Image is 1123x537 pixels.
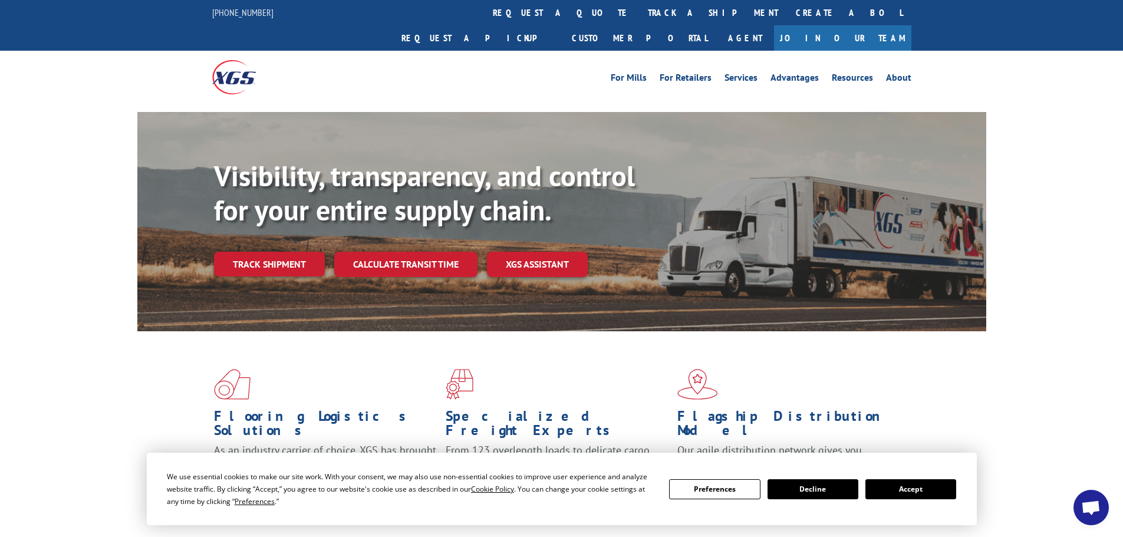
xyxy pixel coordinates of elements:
[832,73,873,86] a: Resources
[677,443,894,471] span: Our agile distribution network gives you nationwide inventory management on demand.
[214,369,251,400] img: xgs-icon-total-supply-chain-intelligence-red
[669,479,760,499] button: Preferences
[724,73,758,86] a: Services
[212,6,274,18] a: [PHONE_NUMBER]
[768,479,858,499] button: Decline
[716,25,774,51] a: Agent
[167,470,655,508] div: We use essential cookies to make our site work. With your consent, we may also use non-essential ...
[471,484,514,494] span: Cookie Policy
[677,409,900,443] h1: Flagship Distribution Model
[865,479,956,499] button: Accept
[774,25,911,51] a: Join Our Team
[446,369,473,400] img: xgs-icon-focused-on-flooring-red
[563,25,716,51] a: Customer Portal
[886,73,911,86] a: About
[214,443,436,485] span: As an industry carrier of choice, XGS has brought innovation and dedication to flooring logistics...
[393,25,563,51] a: Request a pickup
[334,252,477,277] a: Calculate transit time
[677,369,718,400] img: xgs-icon-flagship-distribution-model-red
[446,409,668,443] h1: Specialized Freight Experts
[446,443,668,496] p: From 123 overlength loads to delicate cargo, our experienced staff knows the best way to move you...
[214,157,635,228] b: Visibility, transparency, and control for your entire supply chain.
[1073,490,1109,525] a: Open chat
[660,73,712,86] a: For Retailers
[487,252,588,277] a: XGS ASSISTANT
[214,252,325,276] a: Track shipment
[235,496,275,506] span: Preferences
[770,73,819,86] a: Advantages
[214,409,437,443] h1: Flooring Logistics Solutions
[147,453,977,525] div: Cookie Consent Prompt
[611,73,647,86] a: For Mills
